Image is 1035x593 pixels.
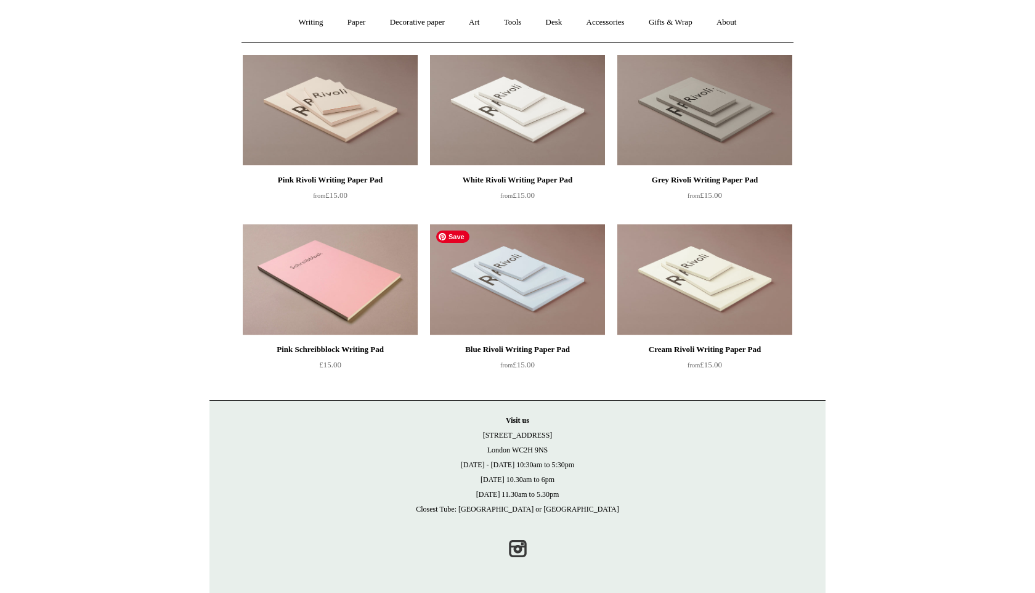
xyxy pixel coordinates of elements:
a: Grey Rivoli Writing Paper Pad Grey Rivoli Writing Paper Pad [617,55,792,166]
span: £15.00 [500,360,535,369]
span: Save [436,231,469,243]
span: £15.00 [500,190,535,200]
a: Cream Rivoli Writing Paper Pad from£15.00 [617,342,792,393]
a: Pink Rivoli Writing Paper Pad from£15.00 [243,173,418,223]
a: Pink Schreibblock Writing Pad £15.00 [243,342,418,393]
a: Pink Schreibblock Writing Pad Pink Schreibblock Writing Pad [243,224,418,335]
div: Blue Rivoli Writing Paper Pad [433,342,602,357]
div: White Rivoli Writing Paper Pad [433,173,602,187]
a: Tools [493,6,533,39]
span: £15.00 [319,360,341,369]
a: Accessories [575,6,636,39]
p: [STREET_ADDRESS] London WC2H 9NS [DATE] - [DATE] 10:30am to 5:30pm [DATE] 10.30am to 6pm [DATE] 1... [222,413,813,517]
span: from [688,192,700,199]
span: £15.00 [313,190,347,200]
strong: Visit us [506,416,529,425]
div: Pink Rivoli Writing Paper Pad [246,173,415,187]
div: Pink Schreibblock Writing Pad [246,342,415,357]
a: Cream Rivoli Writing Paper Pad Cream Rivoli Writing Paper Pad [617,224,792,335]
img: Grey Rivoli Writing Paper Pad [617,55,792,166]
span: from [500,362,513,369]
a: Gifts & Wrap [638,6,704,39]
a: Desk [535,6,574,39]
span: from [500,192,513,199]
img: White Rivoli Writing Paper Pad [430,55,605,166]
span: £15.00 [688,360,722,369]
a: Blue Rivoli Writing Paper Pad from£15.00 [430,342,605,393]
a: Art [458,6,490,39]
a: About [705,6,748,39]
a: Decorative paper [379,6,456,39]
a: Writing [288,6,335,39]
span: from [313,192,325,199]
div: Cream Rivoli Writing Paper Pad [620,342,789,357]
img: Pink Schreibblock Writing Pad [243,224,418,335]
img: Blue Rivoli Writing Paper Pad [430,224,605,335]
a: Grey Rivoli Writing Paper Pad from£15.00 [617,173,792,223]
div: Grey Rivoli Writing Paper Pad [620,173,789,187]
a: Pink Rivoli Writing Paper Pad Pink Rivoli Writing Paper Pad [243,55,418,166]
a: Blue Rivoli Writing Paper Pad Blue Rivoli Writing Paper Pad [430,224,605,335]
a: Instagram [504,535,531,562]
a: Paper [336,6,377,39]
span: from [688,362,700,369]
span: £15.00 [688,190,722,200]
a: White Rivoli Writing Paper Pad from£15.00 [430,173,605,223]
img: Cream Rivoli Writing Paper Pad [617,224,792,335]
a: White Rivoli Writing Paper Pad White Rivoli Writing Paper Pad [430,55,605,166]
img: Pink Rivoli Writing Paper Pad [243,55,418,166]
